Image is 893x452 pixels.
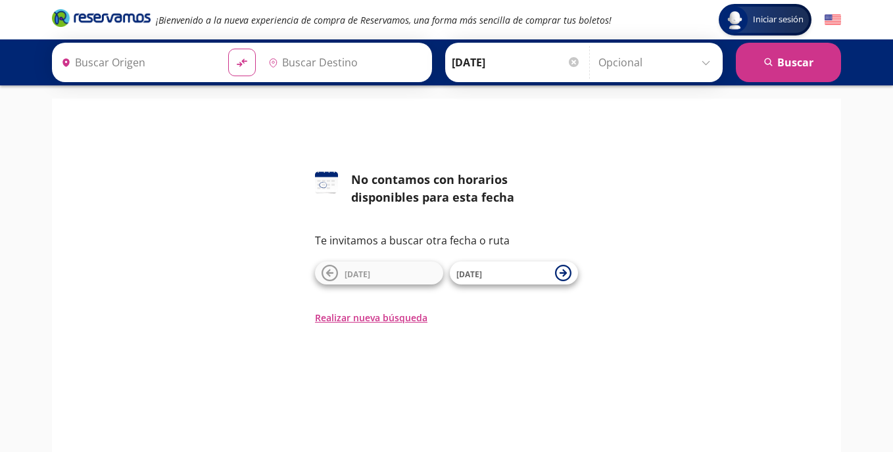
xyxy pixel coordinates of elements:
[315,233,578,248] p: Te invitamos a buscar otra fecha o ruta
[52,8,151,32] a: Brand Logo
[351,171,578,206] div: No contamos con horarios disponibles para esta fecha
[56,46,218,79] input: Buscar Origen
[456,269,482,280] span: [DATE]
[315,311,427,325] button: Realizar nueva búsqueda
[748,13,809,26] span: Iniciar sesión
[156,14,612,26] em: ¡Bienvenido a la nueva experiencia de compra de Reservamos, una forma más sencilla de comprar tus...
[598,46,716,79] input: Opcional
[315,261,443,284] button: [DATE]
[263,46,425,79] input: Buscar Destino
[450,261,578,284] button: [DATE]
[345,269,370,280] span: [DATE]
[452,46,581,79] input: Elegir Fecha
[825,12,841,28] button: English
[736,43,841,82] button: Buscar
[52,8,151,28] i: Brand Logo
